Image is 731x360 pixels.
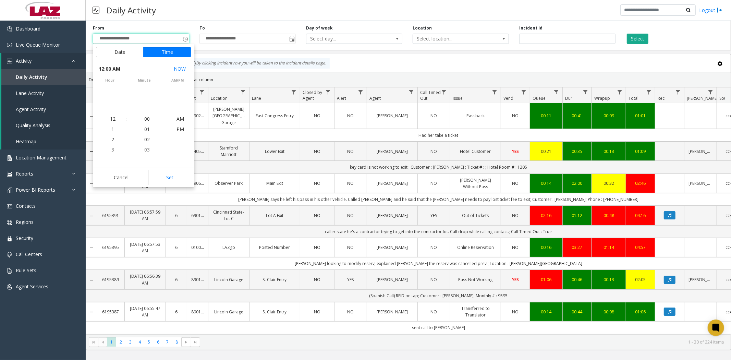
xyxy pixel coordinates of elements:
[534,309,558,315] a: 00:14
[454,148,497,155] a: Hotel Customer
[337,95,346,101] span: Alert
[371,112,413,119] a: [PERSON_NAME]
[191,148,204,155] a: 540503
[101,212,120,219] a: 6195391
[101,309,120,315] a: 6195387
[422,244,446,251] a: NO
[111,126,114,132] span: 1
[413,25,432,31] label: Location
[534,276,558,283] div: 01:06
[16,74,47,80] span: Daily Activity
[187,58,330,69] div: By clicking Incident row you will be taken to the incident details page.
[7,236,12,241] img: 'icon'
[254,180,296,187] a: Main Exit
[191,112,204,119] a: 890202
[629,95,638,101] span: Total
[16,170,33,177] span: Reports
[135,337,144,347] span: Page 4
[505,276,526,283] a: YES
[144,136,150,143] span: 02
[314,113,320,119] span: NO
[16,235,33,241] span: Security
[596,244,622,251] a: 01:14
[689,276,712,283] a: [PERSON_NAME]
[16,203,36,209] span: Contacts
[567,309,587,315] div: 00:44
[101,276,120,283] a: 6195389
[144,337,154,347] span: Page 5
[161,78,194,83] span: AM/PM
[212,145,245,158] a: Stamford Marriott
[630,148,651,155] a: 01:09
[519,87,528,97] a: Vend Filter Menu
[687,95,718,101] span: [PERSON_NAME]
[454,305,497,318] a: Transferred to Translator
[630,180,651,187] div: 02:46
[304,112,330,119] a: NO
[596,212,622,219] div: 00:48
[630,244,651,251] a: 04:57
[306,34,383,44] span: Select day...
[7,220,12,225] img: 'icon'
[596,112,622,119] a: 00:09
[689,180,712,187] a: [PERSON_NAME]
[567,148,587,155] div: 00:35
[706,87,715,97] a: Parker Filter Menu
[86,309,97,315] a: Collapse Details
[630,309,651,315] div: 01:06
[127,78,161,83] span: minute
[717,7,722,14] img: logout
[254,212,296,219] a: Lot A Exit
[254,112,296,119] a: East Congress Entry
[534,212,558,219] a: 02:16
[7,252,12,257] img: 'icon'
[7,268,12,274] img: 'icon'
[371,148,413,155] a: [PERSON_NAME]
[16,25,40,32] span: Dashboard
[93,2,99,19] img: pageIcon
[371,309,413,315] a: [PERSON_NAME]
[512,277,519,283] span: YES
[324,87,333,97] a: Closed by Agent Filter Menu
[107,337,116,347] span: Page 1
[567,244,587,251] div: 03:27
[126,116,127,122] div: :
[453,95,463,101] span: Issue
[129,241,161,254] a: [DATE] 06:57:53 AM
[630,112,651,119] a: 01:01
[176,116,184,122] span: AM
[658,95,666,101] span: Rec.
[339,276,363,283] a: YES
[93,25,104,31] label: From
[552,87,561,97] a: Queue Filter Menu
[171,63,188,75] button: Select now
[339,180,363,187] a: NO
[16,219,34,225] span: Regions
[16,283,48,290] span: Agent Services
[254,309,296,315] a: St Clair Entry
[212,209,245,222] a: Cincinnati State-Lot C
[143,47,191,57] button: Time tab
[371,212,413,219] a: [PERSON_NAME]
[7,171,12,177] img: 'icon'
[116,337,125,347] span: Page 2
[454,276,497,283] a: Pass Not Working
[630,212,651,219] a: 04:16
[86,149,97,154] a: Collapse Details
[454,212,497,219] a: Out of Tickets
[304,309,330,315] a: NO
[7,26,12,32] img: 'icon'
[369,95,381,101] span: Agent
[534,180,558,187] div: 00:14
[193,339,198,345] span: Go to the last page
[699,7,722,14] a: Logout
[596,276,622,283] a: 00:13
[689,148,712,155] a: [PERSON_NAME]
[1,53,86,69] a: Activity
